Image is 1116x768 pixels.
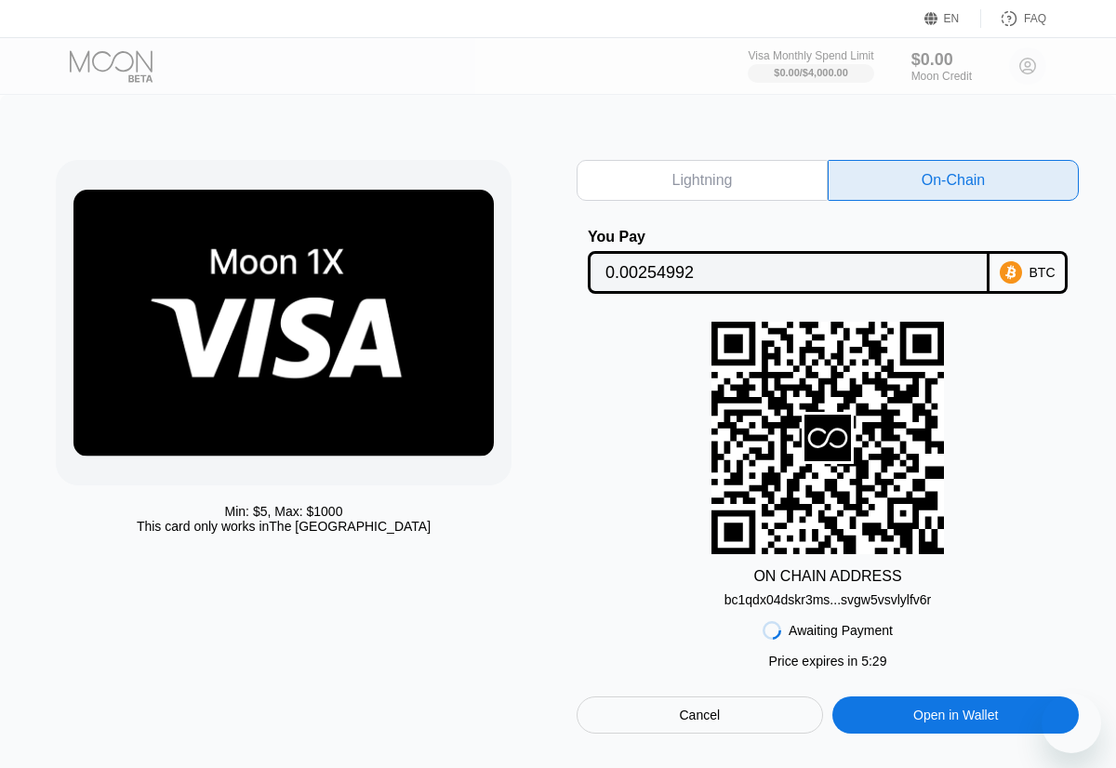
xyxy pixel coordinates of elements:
[1042,694,1101,753] iframe: Button to launch messaging window
[137,519,431,534] div: This card only works in The [GEOGRAPHIC_DATA]
[577,160,828,201] div: Lightning
[748,49,873,83] div: Visa Monthly Spend Limit$0.00/$4,000.00
[832,696,1079,734] div: Open in Wallet
[1024,12,1046,25] div: FAQ
[769,654,887,669] div: Price expires in
[922,171,985,190] div: On-Chain
[724,592,932,607] div: bc1qdx04dskr3ms...svgw5vsvlylfv6r
[789,623,893,638] div: Awaiting Payment
[828,160,1079,201] div: On-Chain
[724,585,932,607] div: bc1qdx04dskr3ms...svgw5vsvlylfv6r
[924,9,981,28] div: EN
[753,568,901,585] div: ON CHAIN ADDRESS
[577,696,823,734] div: Cancel
[944,12,960,25] div: EN
[1030,265,1056,280] div: BTC
[588,229,990,245] div: You Pay
[672,171,733,190] div: Lightning
[913,707,998,723] div: Open in Wallet
[577,229,1079,294] div: You PayBTC
[861,654,886,669] span: 5 : 29
[225,504,343,519] div: Min: $ 5 , Max: $ 1000
[774,67,848,78] div: $0.00 / $4,000.00
[748,49,873,62] div: Visa Monthly Spend Limit
[680,707,721,723] div: Cancel
[981,9,1046,28] div: FAQ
